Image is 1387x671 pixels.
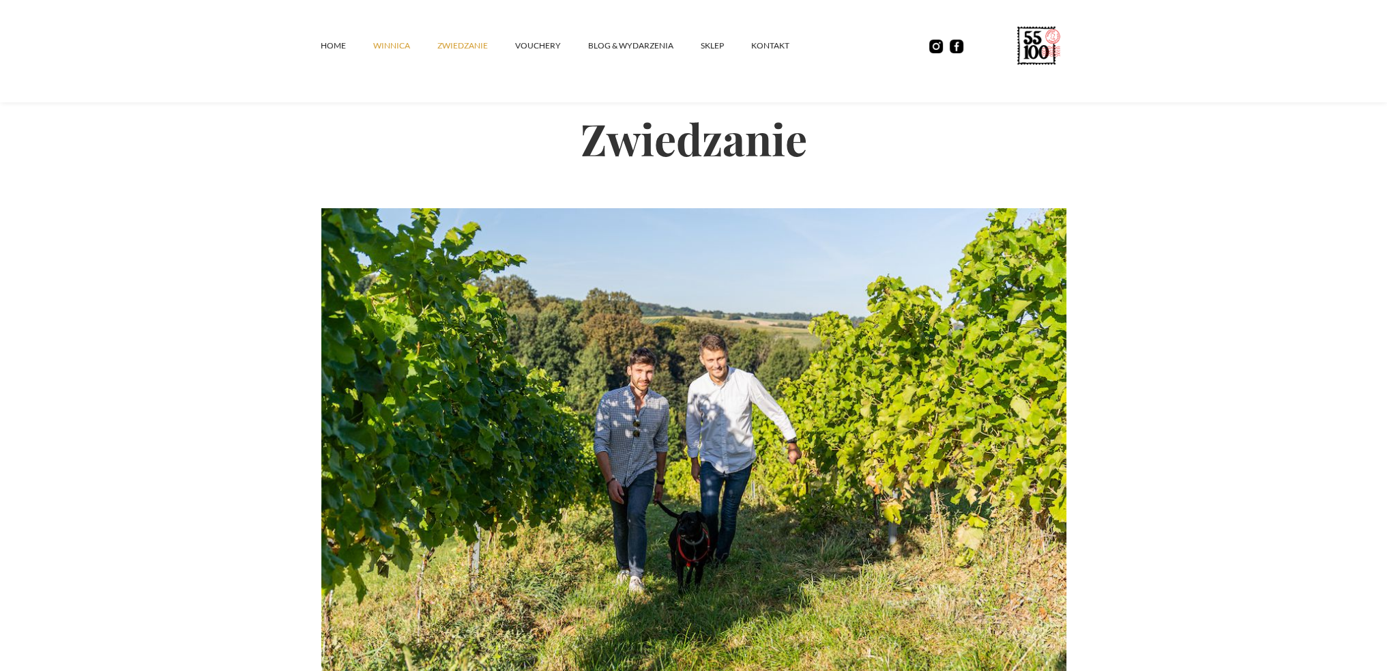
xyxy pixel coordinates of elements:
a: ZWIEDZANIE [437,25,515,66]
a: kontakt [751,25,817,66]
a: vouchery [515,25,588,66]
a: winnica [373,25,437,66]
a: Blog & Wydarzenia [588,25,701,66]
a: SKLEP [701,25,751,66]
a: Home [321,25,373,66]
